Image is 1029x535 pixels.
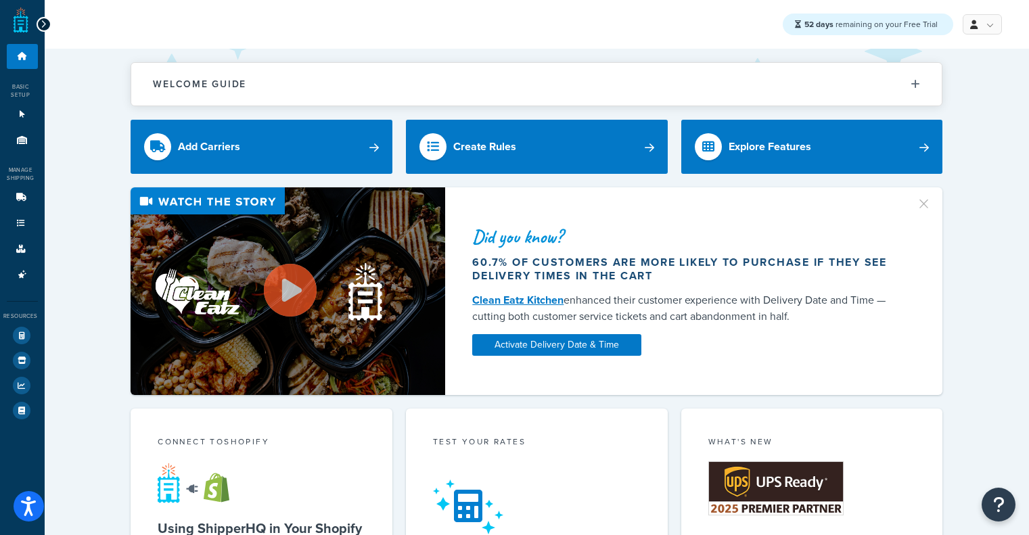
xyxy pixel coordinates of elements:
a: Add Carriers [131,120,392,174]
li: Analytics [7,373,38,398]
div: Did you know? [472,227,900,246]
li: Carriers [7,185,38,210]
div: Create Rules [453,137,516,156]
li: Origins [7,128,38,153]
li: Help Docs [7,398,38,423]
li: Websites [7,102,38,127]
li: Dashboard [7,44,38,69]
img: connect-shq-shopify-9b9a8c5a.svg [158,463,242,503]
li: Shipping Rules [7,211,38,236]
a: Activate Delivery Date & Time [472,334,641,356]
div: Explore Features [729,137,811,156]
div: Add Carriers [178,137,240,156]
div: What's New [708,436,916,451]
span: remaining on your Free Trial [804,18,938,30]
h2: Welcome Guide [153,79,246,89]
div: 60.7% of customers are more likely to purchase if they see delivery times in the cart [472,256,900,283]
img: Video thumbnail [131,187,445,395]
button: Open Resource Center [982,488,1015,521]
div: enhanced their customer experience with Delivery Date and Time — cutting both customer service ti... [472,292,900,325]
strong: 52 days [804,18,833,30]
li: Test Your Rates [7,323,38,348]
div: Connect to Shopify [158,436,365,451]
li: Boxes [7,237,38,262]
div: Test your rates [433,436,641,451]
a: Create Rules [406,120,668,174]
li: Marketplace [7,348,38,373]
a: Clean Eatz Kitchen [472,292,564,308]
li: Advanced Features [7,262,38,287]
button: Welcome Guide [131,63,942,106]
a: Explore Features [681,120,943,174]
